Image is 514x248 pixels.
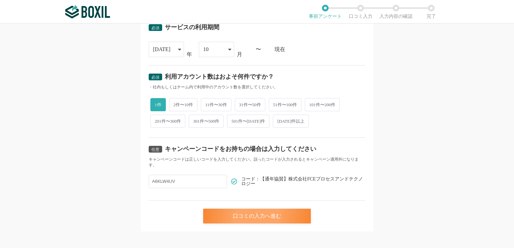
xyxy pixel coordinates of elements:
div: キャンペーンコードは正しいコードを入力してください。誤ったコードが入力されるとキャンペーン適用外になります。 [149,157,365,168]
span: 51件〜100件 [269,98,302,111]
span: 501件〜[DATE]件 [227,115,269,128]
img: ボクシルSaaS_ロゴ [65,5,110,18]
li: 事前アンケート [307,5,343,19]
span: [DATE]件以上 [273,115,309,128]
span: 101件〜200件 [305,98,340,111]
span: 11件〜30件 [201,98,231,111]
div: 〜 [256,47,261,52]
span: 必須 [151,26,159,30]
span: 必須 [151,75,159,80]
li: 入力内容の確認 [378,5,413,19]
li: 完了 [413,5,449,19]
div: [DATE] [153,42,171,57]
span: 任意 [151,147,159,152]
div: 10 [203,42,209,57]
li: 口コミ入力 [343,5,378,19]
div: キャンペーンコードをお持ちの場合は入力してください [165,146,316,152]
span: コード：【通年協賛】株式会社FCEプロセスアンドテクノロジー [241,177,365,186]
div: ・社内もしくはチーム内で利用中のアカウント数を選択してください。 [149,84,365,90]
span: 201件〜300件 [150,115,185,128]
div: サービスの利用期間 [165,24,219,30]
div: 利用アカウント数はおよそ何件ですか？ [165,74,274,80]
span: 301件〜500件 [189,115,224,128]
div: 口コミの入力へ進む [203,209,311,223]
div: 年 [187,52,192,57]
span: 31件〜50件 [235,98,265,111]
span: 1件 [150,98,166,111]
div: 現在 [274,47,365,52]
span: 2件〜10件 [169,98,198,111]
div: 月 [237,52,242,57]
